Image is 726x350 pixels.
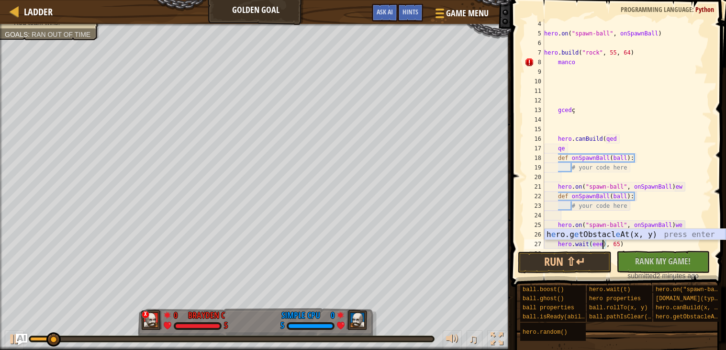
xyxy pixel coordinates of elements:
[525,38,544,48] div: 6
[141,310,162,330] img: thang_avatar_frame.png
[188,309,225,322] div: BRAYDEN C
[525,124,544,134] div: 15
[224,322,228,330] div: 5
[5,31,28,38] span: Goals
[525,182,544,192] div: 21
[589,295,641,302] span: hero properties
[525,201,544,211] div: 23
[589,314,665,320] span: ball.pathIsClear(x, y)
[525,144,544,153] div: 17
[280,322,284,330] div: 5
[695,5,714,14] span: Python
[525,172,544,182] div: 20
[635,255,691,267] span: Rank My Game!
[5,330,24,350] button: Ctrl + P: Play
[525,192,544,201] div: 22
[523,286,564,293] span: ball.boost()
[16,334,27,345] button: Ask AI
[525,134,544,144] div: 16
[19,5,53,18] a: Ladder
[32,31,90,38] span: Ran out of time
[525,48,544,57] div: 7
[346,310,368,330] img: thang_avatar_frame.png
[402,7,418,16] span: Hints
[525,220,544,230] div: 25
[525,211,544,220] div: 24
[377,7,393,16] span: Ask AI
[525,230,544,239] div: 26
[525,163,544,172] div: 19
[525,249,544,259] div: 28
[656,305,721,311] span: hero.canBuild(x, y)
[621,271,705,281] div: 2 minutes ago
[428,4,494,26] button: Game Menu
[589,286,630,293] span: hero.wait(t)
[525,19,544,29] div: 4
[523,329,568,336] span: hero.random()
[525,77,544,86] div: 10
[24,5,53,18] span: Ladder
[446,7,489,20] span: Game Menu
[616,251,710,273] button: Rank My Game!
[142,311,149,318] div: x
[627,272,657,280] span: submitted
[692,5,695,14] span: :
[518,251,612,273] button: Run ⇧↵
[325,309,335,318] div: 0
[469,332,478,346] span: ♫
[174,309,183,318] div: 0
[487,330,506,350] button: Toggle fullscreen
[372,4,398,22] button: Ask AI
[467,330,483,350] button: ♫
[523,305,574,311] span: ball properties
[525,105,544,115] div: 13
[525,29,544,38] div: 5
[525,67,544,77] div: 9
[621,5,692,14] span: Programming language
[443,330,462,350] button: Adjust volume
[525,86,544,96] div: 11
[525,153,544,163] div: 18
[523,314,595,320] span: ball.isReady(ability)
[28,31,32,38] span: :
[523,295,564,302] span: ball.ghost()
[525,115,544,124] div: 14
[589,305,648,311] span: ball.rollTo(x, y)
[525,96,544,105] div: 12
[525,239,544,249] div: 27
[525,57,544,67] div: 8
[281,309,320,322] div: Simple CPU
